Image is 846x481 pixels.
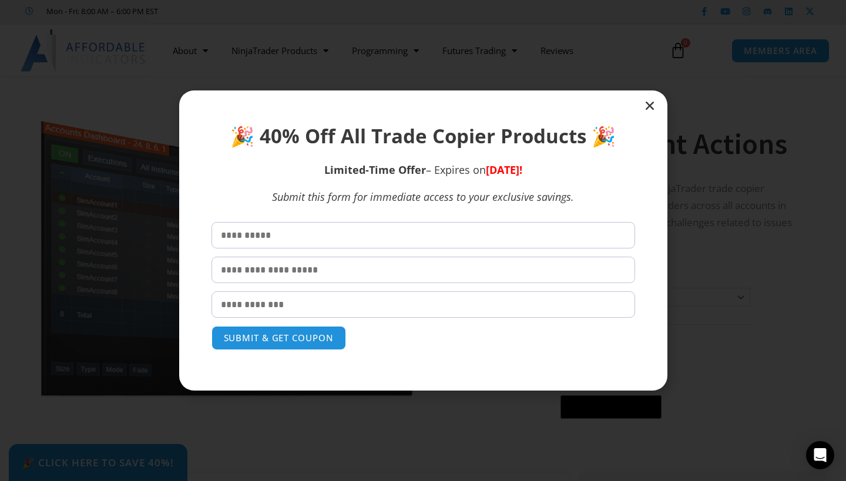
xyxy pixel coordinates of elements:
[806,441,834,469] div: Open Intercom Messenger
[272,190,574,204] em: Submit this form for immediate access to your exclusive savings.
[644,100,656,112] a: Close
[324,163,426,177] strong: Limited-Time Offer
[211,162,635,178] p: – Expires on
[211,326,346,350] button: SUBMIT & GET COUPON
[211,123,635,150] h1: 🎉 40% Off All Trade Copier Products 🎉
[486,163,522,177] span: [DATE]!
